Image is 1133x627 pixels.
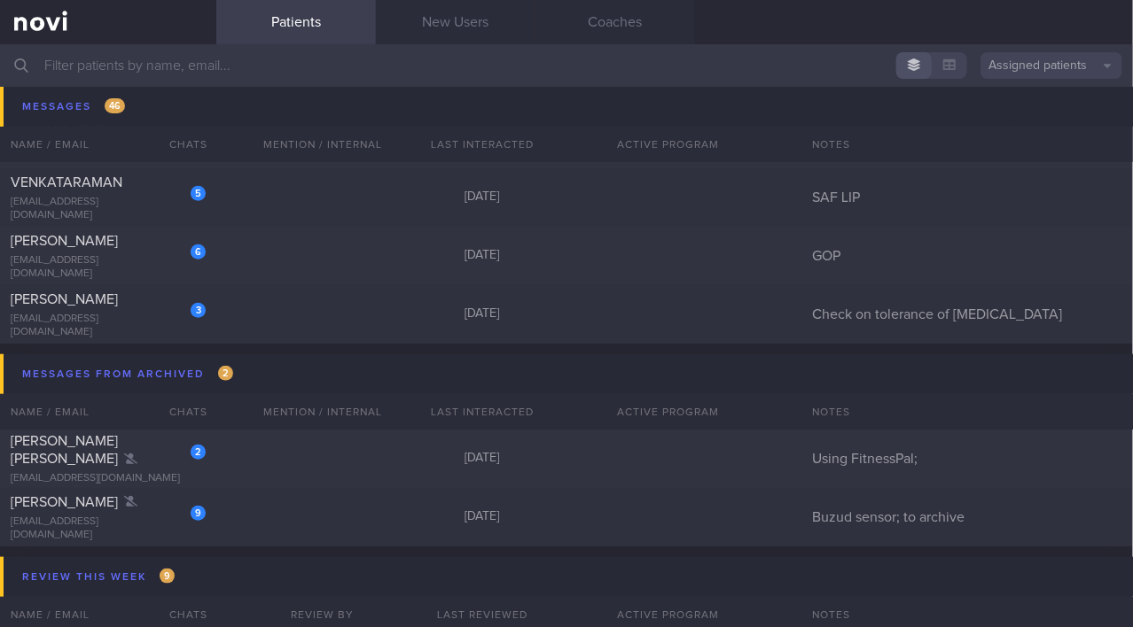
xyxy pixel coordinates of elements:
[11,254,206,281] div: [EMAIL_ADDRESS][DOMAIN_NAME]
[801,121,1133,157] div: On Buzud; increase [MEDICAL_DATA] 14mg daily ([DATE] onwards); appt [DATE]
[191,303,206,318] div: 3
[11,292,118,306] span: [PERSON_NAME]
[11,234,118,248] span: [PERSON_NAME]
[402,190,562,205] div: [DATE]
[11,117,118,131] span: [PERSON_NAME]
[11,94,206,107] div: [EMAIL_ADDRESS][DOMAIN_NAME]
[18,565,179,589] div: Review this week
[402,451,562,467] div: [DATE]
[402,509,562,525] div: [DATE]
[191,445,206,460] div: 2
[11,515,206,542] div: [EMAIL_ADDRESS][DOMAIN_NAME]
[801,306,1133,323] div: Check on tolerance of [MEDICAL_DATA]
[801,450,1133,468] div: Using FitnessPal;
[191,244,206,259] div: 6
[402,306,562,322] div: [DATE]
[160,569,175,584] span: 9
[243,394,402,430] div: Mention / Internal
[11,434,118,466] span: [PERSON_NAME] [PERSON_NAME]
[11,472,206,485] div: [EMAIL_ADDRESS][DOMAIN_NAME]
[11,495,118,509] span: [PERSON_NAME]
[11,175,122,190] span: VENKATARAMAN
[801,247,1133,265] div: GOP
[801,394,1133,430] div: Notes
[191,506,206,521] div: 9
[11,196,206,222] div: [EMAIL_ADDRESS][DOMAIN_NAME]
[11,313,206,339] div: [EMAIL_ADDRESS][DOMAIN_NAME]
[801,508,1133,526] div: Buzud sensor; to archive
[402,131,562,147] div: A month ago
[218,366,233,381] span: 2
[562,394,775,430] div: Active Program
[11,137,206,164] div: [EMAIL_ADDRESS][DOMAIN_NAME]
[402,248,562,264] div: [DATE]
[801,189,1133,206] div: SAF LIP
[18,362,238,386] div: Messages from Archived
[981,52,1122,79] button: Assigned patients
[402,394,562,430] div: Last Interacted
[191,186,206,201] div: 5
[145,394,216,430] div: Chats
[191,128,206,143] div: 1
